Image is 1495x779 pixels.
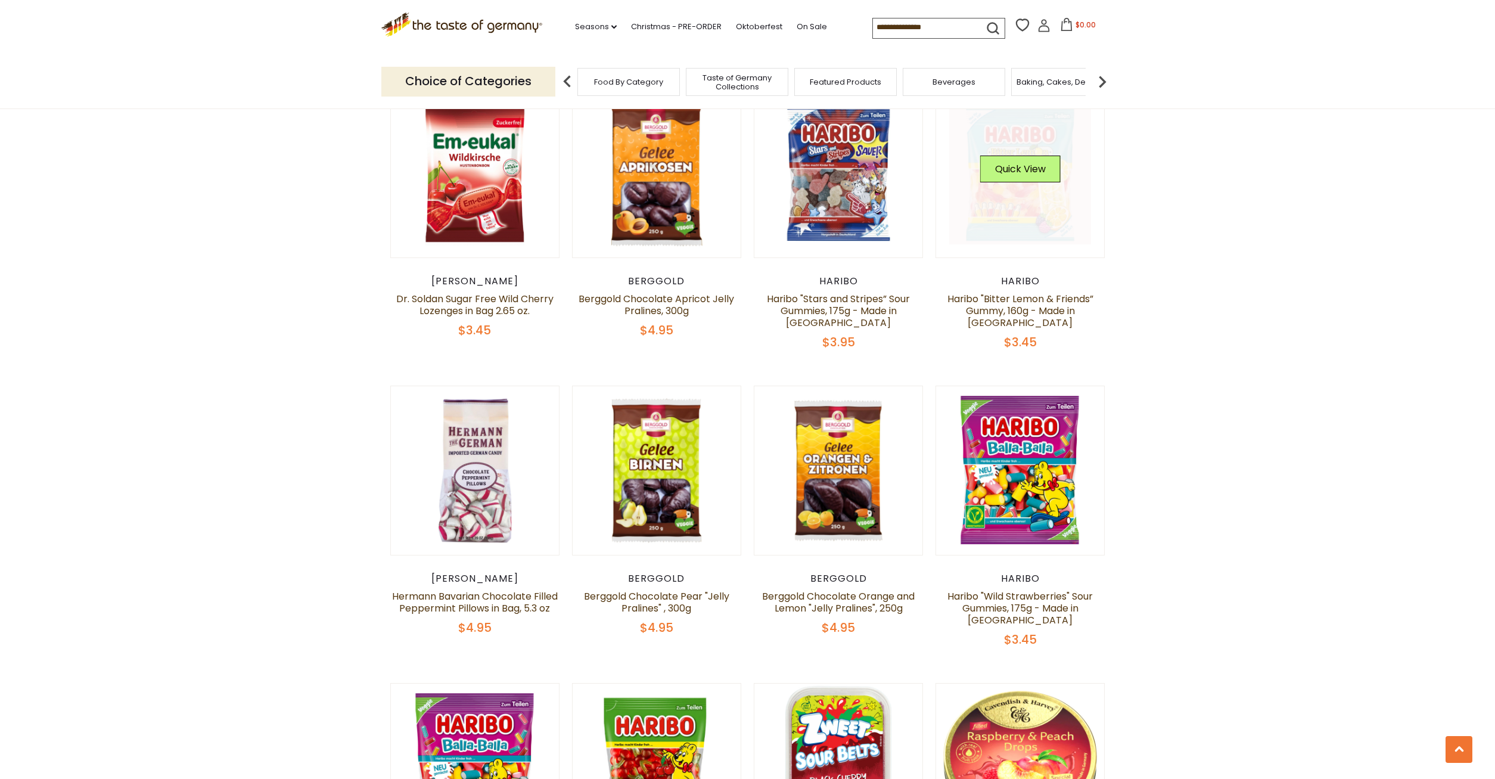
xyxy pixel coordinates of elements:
a: On Sale [797,20,827,33]
a: Hermann Bavarian Chocolate Filled Peppermint Pillows in Bag, 5.3 oz [392,589,558,615]
a: Haribo "Stars and Stripes” Sour Gummies, 175g - Made in [GEOGRAPHIC_DATA] [767,292,910,330]
img: Haribo "Wild Strawberries" Sour Gummies, 175g - Made in Germany [936,386,1105,555]
span: $4.95 [458,619,492,636]
span: $3.45 [458,322,491,339]
button: $0.00 [1053,18,1104,36]
span: $3.45 [1004,334,1037,350]
a: Berggold Chocolate Pear "Jelly Pralines" , 300g [584,589,729,615]
img: Berggold Chocolate Pear "Jelly Pralines" , 300g [573,386,741,555]
img: Dr. Soldan Sugar Free Wild Cherry Lozenges in Bag 2.65 oz. [391,89,560,258]
a: Taste of Germany Collections [689,73,785,91]
a: Haribo "Wild Strawberries" Sour Gummies, 175g - Made in [GEOGRAPHIC_DATA] [947,589,1093,627]
div: Haribo [754,275,924,287]
span: $4.95 [640,619,673,636]
img: Berggold Chocolate Apricot Jelly Pralines, 300g [573,89,741,258]
span: $0.00 [1076,20,1096,30]
img: Haribo "Stars and Stripes” Sour Gummies, 175g - Made in Germany [754,89,923,258]
span: $4.95 [640,322,673,339]
a: Dr. Soldan Sugar Free Wild Cherry Lozenges in Bag 2.65 oz. [396,292,554,318]
span: $3.45 [1004,631,1037,648]
a: Food By Category [594,77,663,86]
a: Christmas - PRE-ORDER [631,20,722,33]
img: Hermann Bavarian Chocolate Filled Peppermint Pillows in Bag, 5.3 oz [391,386,560,555]
div: Berggold [572,275,742,287]
img: next arrow [1090,70,1114,94]
div: Haribo [935,573,1105,585]
a: Beverages [933,77,975,86]
div: [PERSON_NAME] [390,275,560,287]
div: Berggold [572,573,742,585]
a: Haribo "Bitter Lemon & Friends” Gummy, 160g - Made in [GEOGRAPHIC_DATA] [947,292,1093,330]
img: previous arrow [555,70,579,94]
span: $4.95 [822,619,855,636]
a: Berggold Chocolate Apricot Jelly Pralines, 300g [579,292,734,318]
a: Oktoberfest [736,20,782,33]
div: Berggold [754,573,924,585]
a: Featured Products [810,77,881,86]
a: Seasons [575,20,617,33]
img: Berggold Chocolate Orange and Lemon "Jelly Pralines", 250g [754,386,923,555]
a: Baking, Cakes, Desserts [1017,77,1109,86]
span: $3.95 [822,334,855,350]
img: Haribo "Bitter Lemon & Friends” Gummy, 160g - Made in Germany [936,89,1105,258]
div: [PERSON_NAME] [390,573,560,585]
a: Berggold Chocolate Orange and Lemon "Jelly Pralines", 250g [762,589,915,615]
div: Haribo [935,275,1105,287]
p: Choice of Categories [381,67,555,96]
button: Quick View [980,156,1061,182]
